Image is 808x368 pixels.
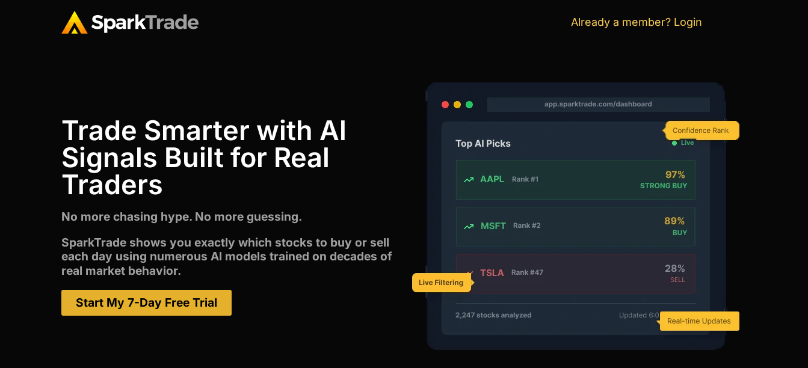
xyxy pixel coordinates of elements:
[61,236,404,278] p: SparkTrade shows you exactly which stocks to buy or sell each day using numerous Al models traine...
[61,210,404,224] p: No more chasing hype. No more guessing.
[61,290,232,316] a: Start My 7-Day Free Trial
[61,117,404,198] h1: Trade Smarter with Al Signals Built for Real Traders
[76,297,217,308] span: Start My 7-Day Free Trial
[571,16,702,28] a: Already a member? Login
